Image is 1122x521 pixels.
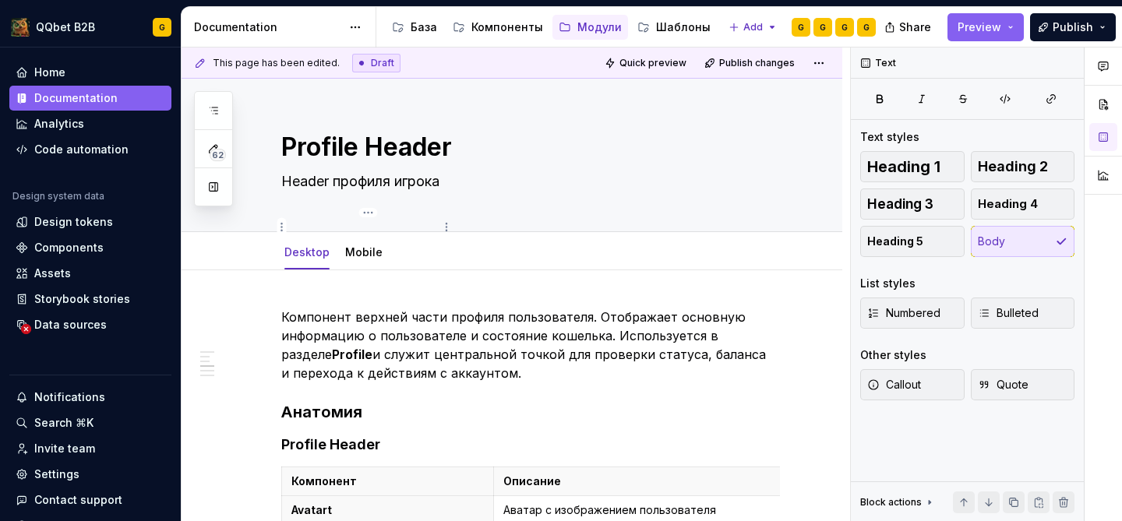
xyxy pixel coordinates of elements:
[860,226,965,257] button: Heading 5
[34,415,93,431] div: Search ⌘K
[281,435,780,454] h4: Profile Header
[34,142,129,157] div: Code automation
[278,128,777,166] textarea: Profile Header
[820,21,826,33] div: G
[34,65,65,80] div: Home
[656,19,711,35] div: Шаблоны
[34,492,122,508] div: Contact support
[9,287,171,312] a: Storybook stories
[284,245,330,259] a: Desktop
[503,473,778,489] p: Описание
[899,19,931,35] span: Share
[841,21,848,33] div: G
[278,169,777,194] textarea: Header профиля игрока
[34,266,71,281] div: Assets
[971,297,1075,329] button: Bulleted
[291,502,484,518] p: Avatart
[11,18,30,37] img: 491028fe-7948-47f3-9fb2-82dab60b8b20.png
[9,462,171,487] a: Settings
[860,347,926,363] div: Other styles
[332,347,372,362] strong: Profile
[978,305,1039,321] span: Bulleted
[281,401,780,423] h3: Анатомия
[860,491,936,513] div: Block actions
[34,389,105,405] div: Notifications
[210,149,226,161] span: 62
[720,15,799,40] a: Ресурсы
[860,276,916,291] div: List styles
[9,385,171,410] button: Notifications
[978,196,1038,212] span: Heading 4
[860,151,965,182] button: Heading 1
[446,15,549,40] a: Компоненты
[34,441,95,456] div: Invite team
[877,13,941,41] button: Share
[159,21,165,33] div: G
[867,305,940,321] span: Numbered
[34,466,79,482] div: Settings
[867,196,933,212] span: Heading 3
[958,19,1001,35] span: Preview
[719,57,795,69] span: Publish changes
[971,151,1075,182] button: Heading 2
[860,188,965,220] button: Heading 3
[278,235,336,268] div: Desktop
[619,57,686,69] span: Quick preview
[12,190,104,202] div: Design system data
[9,209,171,234] a: Design tokens
[34,291,130,307] div: Storybook stories
[1030,13,1116,41] button: Publish
[577,19,622,35] div: Модули
[281,308,780,382] p: Компонент верхней части профиля пользователя. Отображает основную информацию о пользователе и сос...
[867,377,921,393] span: Callout
[9,488,171,512] button: Contact support
[386,12,721,43] div: Page tree
[194,19,341,35] div: Documentation
[860,369,965,400] button: Callout
[860,297,965,329] button: Numbered
[345,245,383,259] a: Mobile
[867,234,923,249] span: Heading 5
[9,235,171,260] a: Components
[386,15,443,40] a: База
[971,369,1075,400] button: Quote
[371,57,394,69] span: Draft
[9,86,171,111] a: Documentation
[9,111,171,136] a: Analytics
[34,214,113,230] div: Design tokens
[1053,19,1093,35] span: Publish
[34,240,104,255] div: Components
[631,15,717,40] a: Шаблоны
[34,116,84,132] div: Analytics
[600,52,693,74] button: Quick preview
[471,19,543,35] div: Компоненты
[700,52,802,74] button: Publish changes
[213,57,340,69] span: This page has been edited.
[743,21,763,33] span: Add
[724,16,782,38] button: Add
[34,317,107,333] div: Data sources
[291,473,484,489] p: Компонент
[552,15,628,40] a: Модули
[947,13,1024,41] button: Preview
[863,21,870,33] div: G
[503,502,778,518] p: Аватар с изображением пользователя
[860,129,919,145] div: Text styles
[36,19,95,35] div: QQbet B2B
[34,90,118,106] div: Documentation
[798,21,804,33] div: G
[9,436,171,461] a: Invite team
[9,261,171,286] a: Assets
[9,137,171,162] a: Code automation
[971,188,1075,220] button: Heading 4
[339,235,389,268] div: Mobile
[9,410,171,435] button: Search ⌘K
[9,60,171,85] a: Home
[978,377,1028,393] span: Quote
[9,312,171,337] a: Data sources
[867,159,940,174] span: Heading 1
[978,159,1048,174] span: Heading 2
[3,10,178,44] button: QQbet B2BG
[411,19,437,35] div: База
[860,496,922,509] div: Block actions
